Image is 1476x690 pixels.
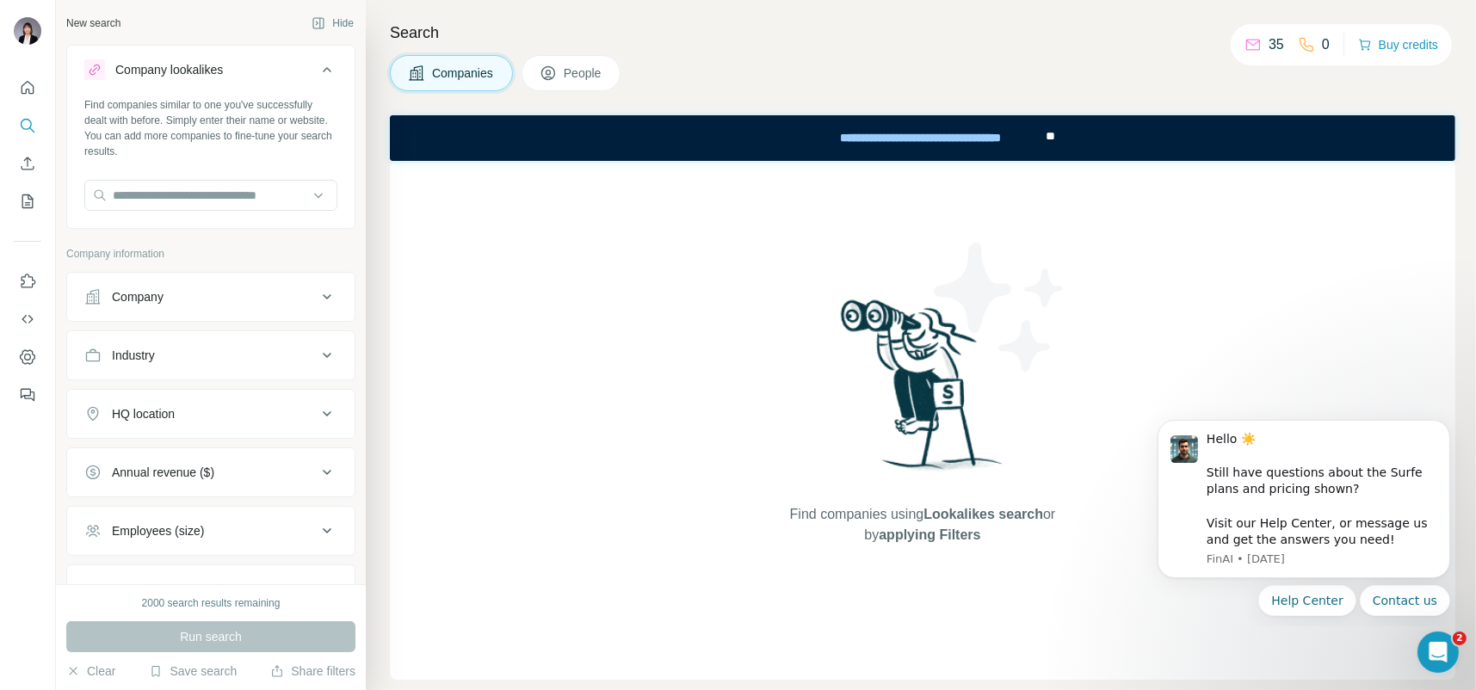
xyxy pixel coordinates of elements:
[14,379,41,410] button: Feedback
[300,10,366,36] button: Hide
[142,595,281,611] div: 2000 search results remaining
[14,110,41,141] button: Search
[14,342,41,373] button: Dashboard
[67,335,355,376] button: Industry
[14,148,41,179] button: Enrich CSV
[1132,404,1476,626] iframe: Intercom notifications message
[14,17,41,45] img: Avatar
[432,65,495,82] span: Companies
[84,97,337,159] div: Find companies similar to one you've successfully dealt with before. Simply enter their name or w...
[66,246,355,262] p: Company information
[112,405,175,422] div: HQ location
[923,507,1043,521] span: Lookalikes search
[112,464,214,481] div: Annual revenue ($)
[66,15,120,31] div: New search
[67,49,355,97] button: Company lookalikes
[14,304,41,335] button: Use Surfe API
[14,186,41,217] button: My lists
[1417,631,1459,673] iframe: Intercom live chat
[1453,631,1467,645] span: 2
[67,452,355,493] button: Annual revenue ($)
[67,276,355,317] button: Company
[785,504,1060,545] span: Find companies using or by
[112,581,182,598] div: Technologies
[14,72,41,103] button: Quick start
[112,288,164,305] div: Company
[879,527,980,542] span: applying Filters
[390,21,1455,45] h4: Search
[149,662,237,680] button: Save search
[1358,33,1438,57] button: Buy credits
[1269,34,1284,55] p: 35
[270,662,355,680] button: Share filters
[67,569,355,610] button: Technologies
[14,266,41,297] button: Use Surfe on LinkedIn
[115,61,223,78] div: Company lookalikes
[1322,34,1330,55] p: 0
[923,230,1078,385] img: Surfe Illustration - Stars
[564,65,603,82] span: People
[833,295,1012,487] img: Surfe Illustration - Woman searching with binoculars
[390,115,1455,161] iframe: Banner
[66,662,115,680] button: Clear
[67,510,355,551] button: Employees (size)
[112,522,204,539] div: Employees (size)
[67,393,355,434] button: HQ location
[112,347,155,364] div: Industry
